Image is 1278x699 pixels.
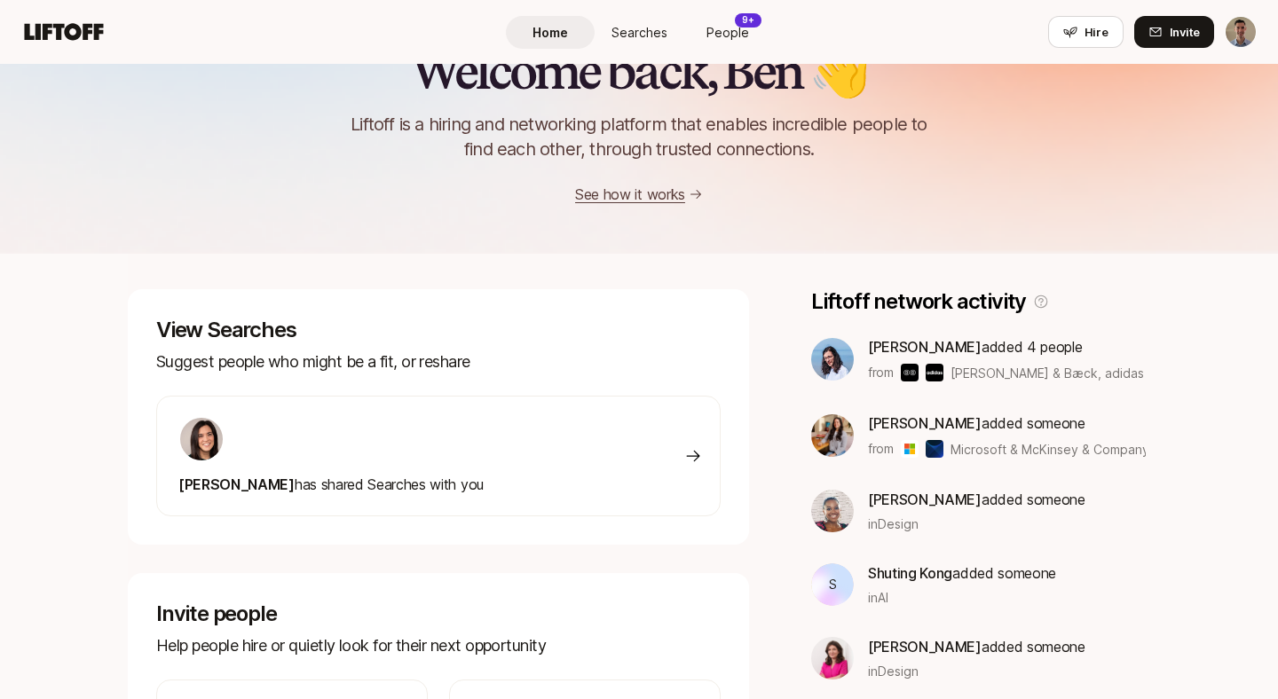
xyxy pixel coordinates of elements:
[1225,16,1257,48] button: Ben Levinson
[156,318,721,342] p: View Searches
[868,564,952,582] span: Shuting Kong
[829,574,837,595] p: S
[926,440,943,458] img: McKinsey & Company
[868,635,1085,658] p: added someone
[868,438,894,459] p: from
[410,44,869,98] h2: Welcome back, Ben 👋
[868,335,1146,358] p: added 4 people
[926,364,943,381] img: adidas
[1085,23,1108,41] span: Hire
[178,475,295,493] span: [PERSON_NAME]
[156,601,721,626] p: Invite people
[951,442,1149,457] span: Microsoft & McKinsey & Company
[575,185,685,203] a: See how it works
[901,364,919,381] img: Bakken & Bæck
[868,588,888,607] span: in AI
[868,412,1146,435] p: added someone
[868,662,919,680] span: in Design
[811,490,854,532] img: dbb69939_042d_44fe_bb10_75f74df84f7f.jpg
[180,418,223,460] img: 71d7b91d_d7cb_43b4_a7ea_a9b2f2cc6e03.jpg
[868,414,982,432] span: [PERSON_NAME]
[1134,16,1214,48] button: Invite
[532,23,568,42] span: Home
[321,112,957,161] p: Liftoff is a hiring and networking platform that enables incredible people to find each other, th...
[901,440,919,458] img: Microsoft
[951,364,1146,382] span: [PERSON_NAME] & Bæck, adidas & others
[811,414,854,457] img: d0e06323_f622_491a_9240_2a93b4987f19.jpg
[1170,23,1200,41] span: Invite
[156,633,721,658] p: Help people hire or quietly look for their next opportunity
[742,13,754,27] p: 9+
[178,475,484,493] span: has shared Searches with you
[156,349,721,374] p: Suggest people who might be a fit, or reshare
[1048,16,1124,48] button: Hire
[868,514,919,533] span: in Design
[683,16,772,49] a: People9+
[811,289,1026,314] p: Liftoff network activity
[811,338,854,381] img: 3b21b1e9_db0a_4655_a67f_ab9b1489a185.jpg
[1226,17,1256,47] img: Ben Levinson
[811,637,854,679] img: 9e09e871_5697_442b_ae6e_b16e3f6458f8.jpg
[595,16,683,49] a: Searches
[868,491,982,508] span: [PERSON_NAME]
[868,338,982,356] span: [PERSON_NAME]
[706,23,749,42] span: People
[868,638,982,656] span: [PERSON_NAME]
[868,562,1056,585] p: added someone
[868,362,894,383] p: from
[506,16,595,49] a: Home
[611,23,667,42] span: Searches
[868,488,1085,511] p: added someone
